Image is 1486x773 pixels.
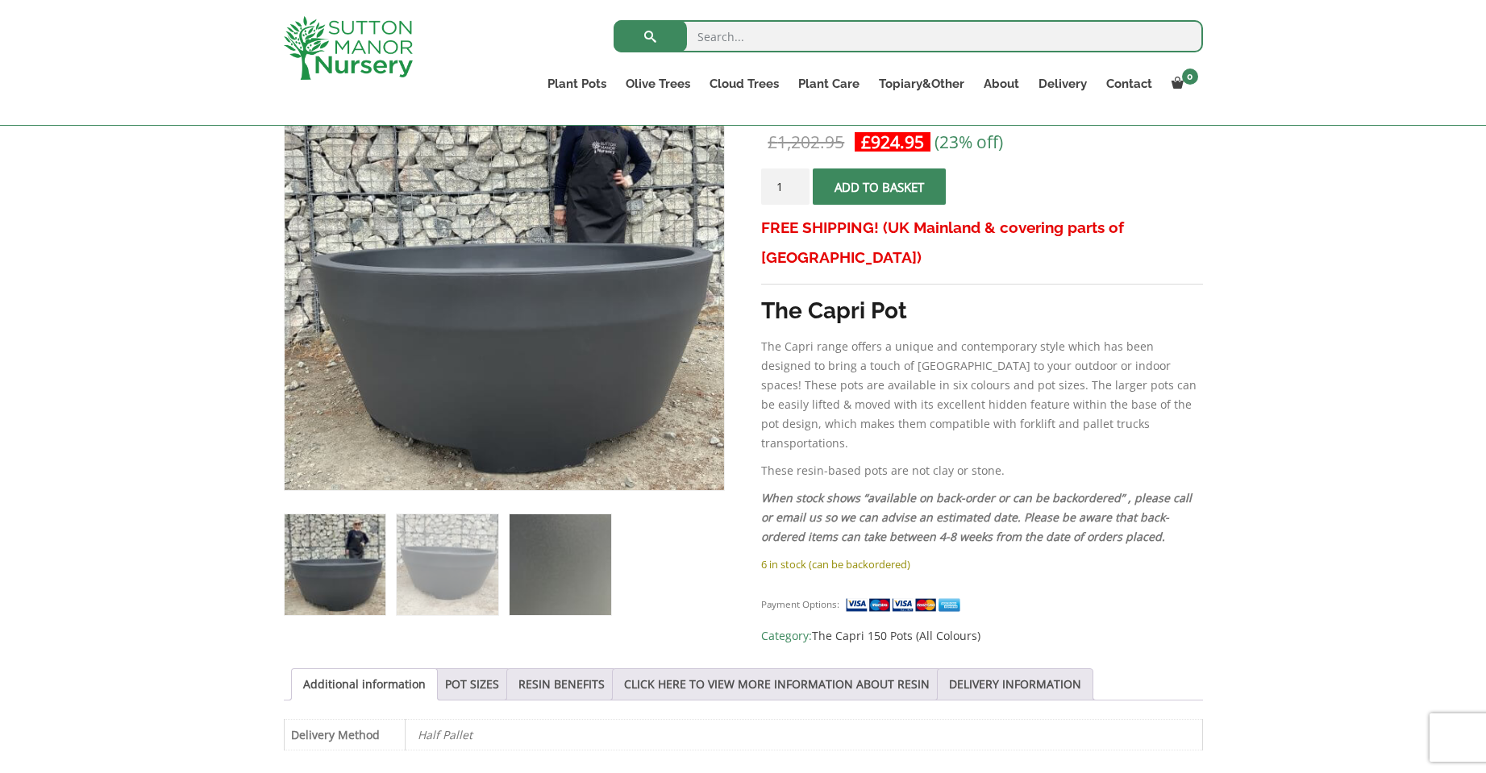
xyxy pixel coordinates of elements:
[812,628,980,643] a: The Capri 150 Pots (All Colours)
[761,168,810,205] input: Product quantity
[624,669,930,700] a: CLICK HERE TO VIEW MORE INFORMATION ABOUT RESIN
[761,297,907,324] strong: The Capri Pot
[445,669,499,700] a: POT SIZES
[869,73,974,95] a: Topiary&Other
[1162,73,1203,95] a: 0
[518,669,605,700] a: RESIN BENEFITS
[614,20,1203,52] input: Search...
[761,213,1202,272] h3: FREE SHIPPING! (UK Mainland & covering parts of [GEOGRAPHIC_DATA])
[761,626,1202,646] span: Category:
[1097,73,1162,95] a: Contact
[934,131,1003,153] span: (23% off)
[284,16,413,80] img: logo
[845,596,966,613] img: payment supported
[861,131,924,153] bdi: 924.95
[761,598,839,610] small: Payment Options:
[510,514,610,615] img: The Capri Pot 150 Colour Charcoal - Image 3
[974,73,1029,95] a: About
[700,73,789,95] a: Cloud Trees
[303,669,426,700] a: Additional information
[1029,73,1097,95] a: Delivery
[285,514,385,615] img: The Capri Pot 150 Colour Charcoal
[861,131,871,153] span: £
[813,168,946,205] button: Add to basket
[761,555,1202,574] p: 6 in stock (can be backordered)
[761,337,1202,453] p: The Capri range offers a unique and contemporary style which has been designed to bring a touch o...
[616,73,700,95] a: Olive Trees
[284,719,1203,750] table: Product Details
[761,461,1202,480] p: These resin-based pots are not clay or stone.
[768,131,844,153] bdi: 1,202.95
[1182,69,1198,85] span: 0
[761,490,1192,544] em: When stock shows “available on back-order or can be backordered” , please call or email us so we ...
[538,73,616,95] a: Plant Pots
[397,514,497,615] img: The Capri Pot 150 Colour Charcoal - Image 2
[789,73,869,95] a: Plant Care
[949,669,1081,700] a: DELIVERY INFORMATION
[418,720,1190,750] p: Half Pallet
[284,719,405,750] th: Delivery Method
[768,131,777,153] span: £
